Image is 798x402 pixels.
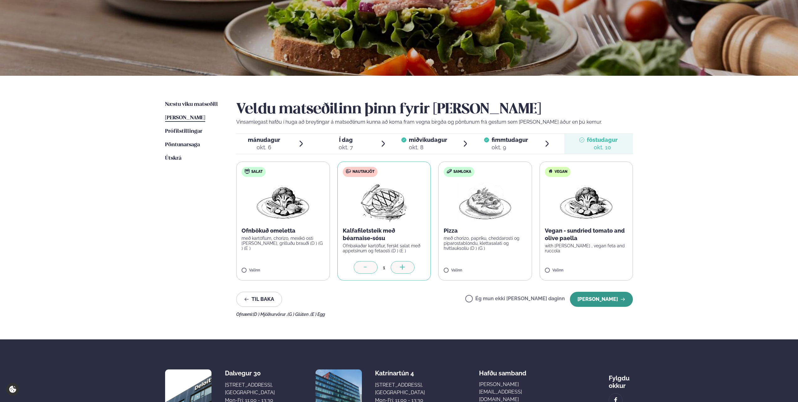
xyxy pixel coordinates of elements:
p: Vegan - sundried tomato and olive paella [545,227,628,242]
span: Pöntunarsaga [165,142,200,147]
div: okt. 9 [492,144,528,151]
span: Næstu viku matseðill [165,102,218,107]
div: Katrínartún 4 [375,369,425,377]
p: Pizza [444,227,527,234]
p: Ofnbökuð omeletta [242,227,325,234]
img: Pizza-Bread.png [457,182,513,222]
div: 1 [378,264,391,271]
span: fimmtudagur [492,137,528,143]
span: Vegan [555,169,567,174]
span: (D ) Mjólkurvörur , [253,312,288,317]
p: Vinsamlegast hafðu í huga að breytingar á matseðlinum kunna að koma fram vegna birgða og pöntunum... [236,118,633,126]
a: Næstu viku matseðill [165,101,218,108]
span: Nautakjöt [352,169,374,174]
div: [STREET_ADDRESS], [GEOGRAPHIC_DATA] [375,381,425,396]
a: Útskrá [165,155,181,162]
span: Salat [251,169,263,174]
div: okt. 10 [587,144,618,151]
span: Í dag [339,136,353,144]
img: sandwich-new-16px.svg [447,169,452,173]
img: Vegan.png [559,182,614,222]
span: Hafðu samband [479,364,526,377]
span: (G ) Glúten , [288,312,310,317]
div: okt. 8 [409,144,447,151]
p: with [PERSON_NAME] , vegan feta and ruccola [545,243,628,253]
p: Ofnbakaðar kartöflur, ferskt salat með appelsínum og fetaosti (D ) (E ) [343,243,426,253]
div: okt. 7 [339,144,353,151]
a: Pöntunarsaga [165,141,200,149]
span: Prófílstillingar [165,129,202,134]
div: Dalvegur 30 [225,369,275,377]
img: Vegan.png [255,182,310,222]
div: okt. 6 [248,144,280,151]
img: Beef-Meat.png [356,182,412,222]
p: með kartöflum, chorizo, mexíkó osti [PERSON_NAME], grilluðu brauði (D ) (G ) (E ) [242,236,325,251]
div: Ofnæmi: [236,312,633,317]
span: miðvikudagur [409,137,447,143]
p: Kalfafiletsteik með béarnaise-sósu [343,227,426,242]
button: Til baka [236,292,282,307]
span: föstudagur [587,137,618,143]
div: [STREET_ADDRESS], [GEOGRAPHIC_DATA] [225,381,275,396]
span: Samloka [453,169,471,174]
span: mánudagur [248,137,280,143]
p: með chorizo, papríku, cheddarosti og piparostablöndu, klettasalati og hvítlauksolíu (D ) (G ) [444,236,527,251]
img: beef.svg [346,169,351,174]
img: salad.svg [245,169,250,174]
span: [PERSON_NAME] [165,115,205,121]
a: [PERSON_NAME] [165,114,205,122]
a: Prófílstillingar [165,128,202,135]
img: Vegan.svg [548,169,553,174]
div: Fylgdu okkur [609,369,633,389]
a: Cookie settings [6,383,19,396]
h2: Veldu matseðilinn þinn fyrir [PERSON_NAME] [236,101,633,118]
span: Útskrá [165,156,181,161]
button: [PERSON_NAME] [570,292,633,307]
span: (E ) Egg [310,312,325,317]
